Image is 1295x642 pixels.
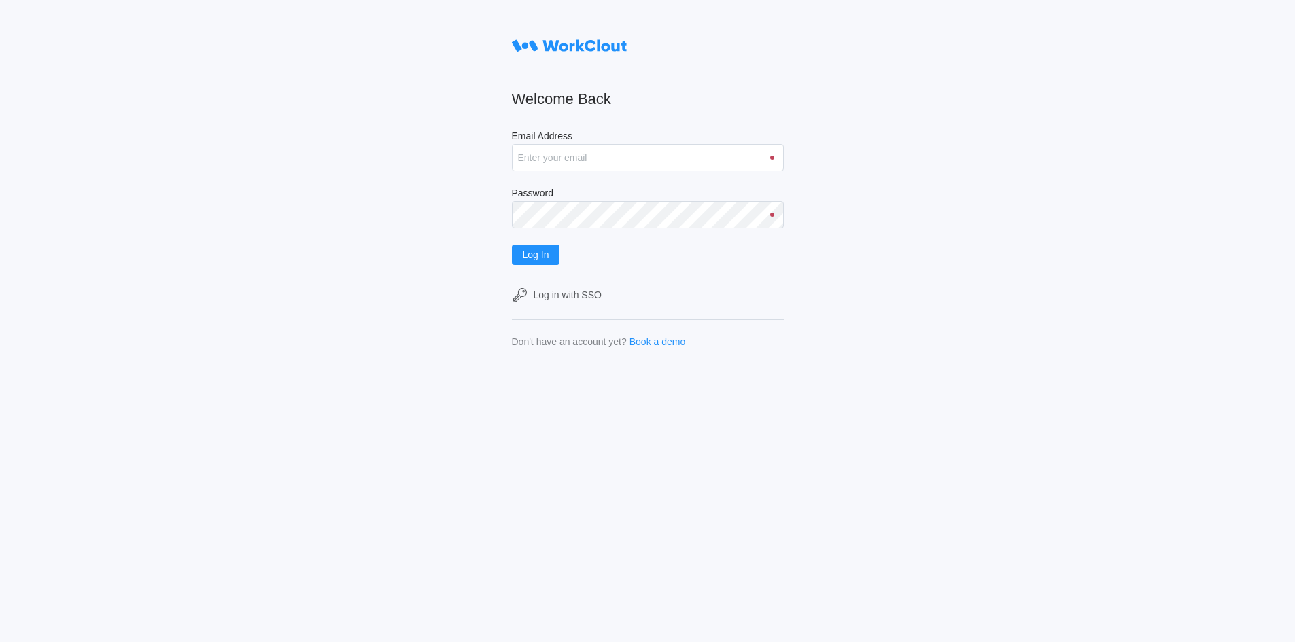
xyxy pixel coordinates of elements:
label: Password [512,188,784,201]
a: Log in with SSO [512,287,784,303]
a: Book a demo [629,336,686,347]
label: Email Address [512,130,784,144]
div: Log in with SSO [534,289,602,300]
div: Don't have an account yet? [512,336,627,347]
h2: Welcome Back [512,90,784,109]
input: Enter your email [512,144,784,171]
button: Log In [512,245,560,265]
span: Log In [523,250,549,260]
